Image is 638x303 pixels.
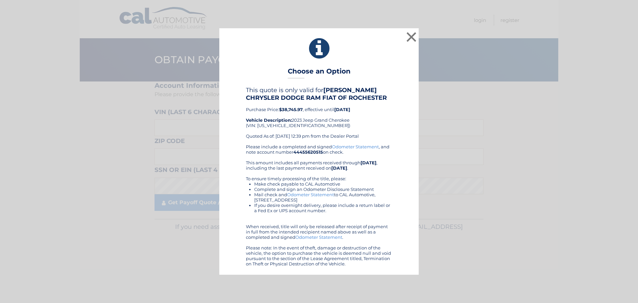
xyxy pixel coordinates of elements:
li: Make check payable to CAL Automotive [254,181,392,187]
li: Mail check and to CAL Automotive, [STREET_ADDRESS] [254,192,392,203]
b: [DATE] [331,165,347,171]
h3: Choose an Option [288,67,351,79]
a: Odometer Statement [287,192,334,197]
h4: This quote is only valid for [246,86,392,101]
li: Complete and sign an Odometer Disclosure Statement [254,187,392,192]
div: Purchase Price: , effective until 2023 Jeep Grand Cherokee (VIN: [US_VEHICLE_IDENTIFICATION_NUMBE... [246,86,392,144]
div: Please include a completed and signed , and note account number on check. This amount includes al... [246,144,392,266]
b: $38,745.97 [279,107,303,112]
button: × [405,30,418,44]
a: Odometer Statement [332,144,379,149]
a: Odometer Statement [295,234,342,240]
b: [PERSON_NAME] CHRYSLER DODGE RAM FIAT OF ROCHESTER [246,86,387,101]
strong: Vehicle Description: [246,117,292,123]
li: If you desire overnight delivery, please include a return label or a Fed Ex or UPS account number. [254,203,392,213]
b: 44455620515 [293,149,323,155]
b: [DATE] [361,160,376,165]
b: [DATE] [334,107,350,112]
